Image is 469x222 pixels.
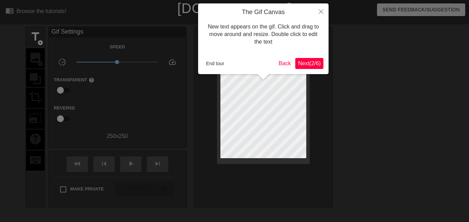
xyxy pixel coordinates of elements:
[203,58,227,69] button: End tour
[203,9,323,16] h4: The Gif Canvas
[203,16,323,53] div: New text appears on the gif. Click and drag to move around and resize. Double click to edit the text
[276,58,294,69] button: Back
[313,3,329,19] button: Close
[298,60,321,66] span: Next ( 2 / 6 )
[295,58,323,69] button: Next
